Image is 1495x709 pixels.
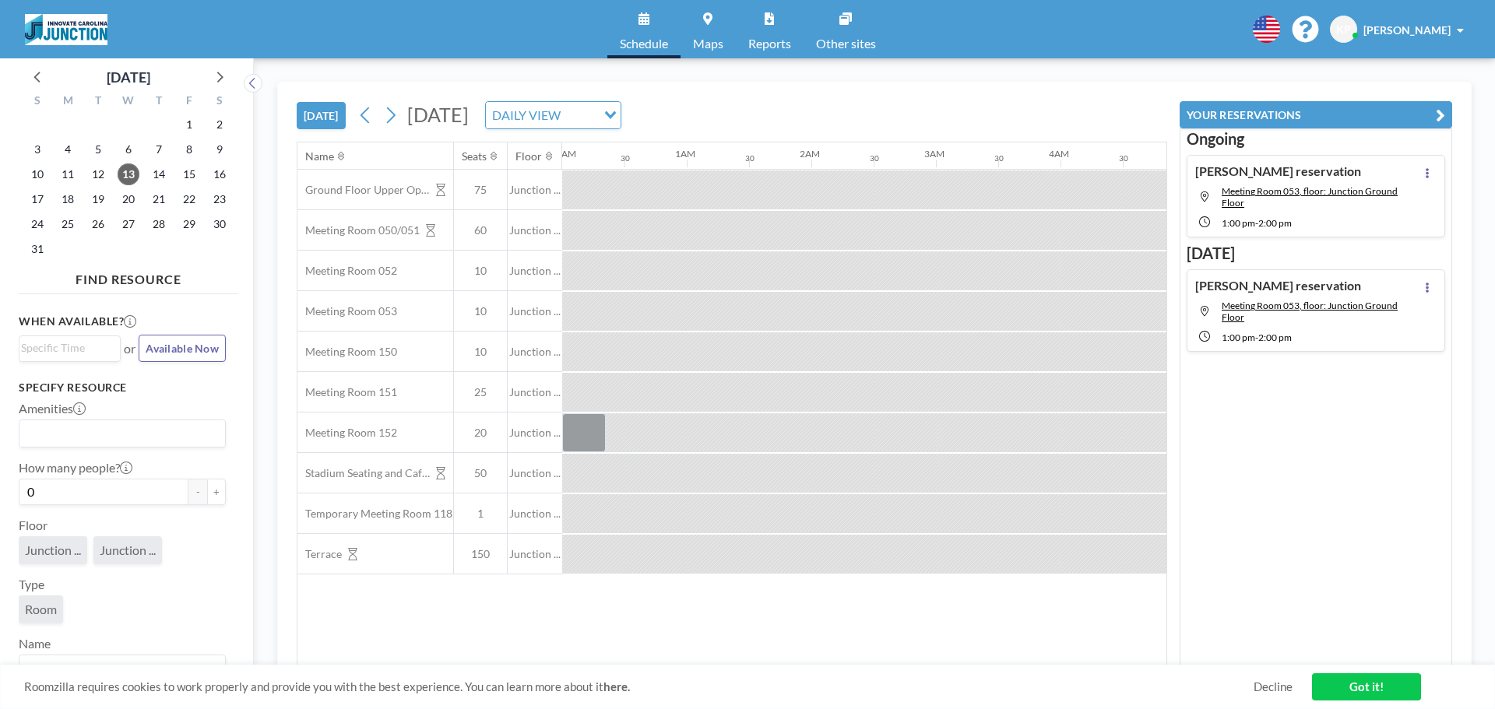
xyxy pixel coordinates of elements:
[297,102,346,129] button: [DATE]
[745,153,755,163] div: 30
[621,153,630,163] div: 30
[454,345,507,359] span: 10
[297,223,420,237] span: Meeting Room 050/051
[19,636,51,651] label: Name
[174,92,204,112] div: F
[924,148,944,160] div: 3AM
[19,401,86,416] label: Amenities
[297,345,397,359] span: Meeting Room 150
[148,163,170,185] span: Thursday, August 14, 2025
[816,37,876,50] span: Other sites
[620,37,668,50] span: Schedule
[83,92,114,112] div: T
[26,139,48,160] span: Sunday, August 3, 2025
[25,14,107,45] img: organization-logo
[1336,23,1351,37] span: KP
[148,139,170,160] span: Thursday, August 7, 2025
[486,102,621,128] div: Search for option
[994,153,1004,163] div: 30
[124,341,135,356] span: or
[26,213,48,235] span: Sunday, August 24, 2025
[508,507,562,521] span: Junction ...
[19,265,238,287] h4: FIND RESOURCE
[462,149,487,163] div: Seats
[24,679,1254,694] span: Roomzilla requires cookies to work properly and provide you with the best experience. You can lea...
[25,602,57,617] span: Room
[454,466,507,480] span: 50
[515,149,542,163] div: Floor
[19,460,132,476] label: How many people?
[118,188,139,210] span: Wednesday, August 20, 2025
[454,223,507,237] span: 60
[25,542,81,558] span: Junction ...
[454,183,507,197] span: 75
[209,114,230,135] span: Saturday, August 2, 2025
[19,655,225,682] div: Search for option
[1049,148,1069,160] div: 4AM
[297,426,397,440] span: Meeting Room 152
[305,149,334,163] div: Name
[148,188,170,210] span: Thursday, August 21, 2025
[1195,163,1361,179] h4: [PERSON_NAME] reservation
[297,304,397,318] span: Meeting Room 053
[57,188,79,210] span: Monday, August 18, 2025
[508,183,562,197] span: Junction ...
[1222,217,1255,229] span: 1:00 PM
[454,507,507,521] span: 1
[178,188,200,210] span: Friday, August 22, 2025
[1258,217,1292,229] span: 2:00 PM
[1222,332,1255,343] span: 1:00 PM
[454,547,507,561] span: 150
[26,163,48,185] span: Sunday, August 10, 2025
[508,466,562,480] span: Junction ...
[454,385,507,399] span: 25
[118,139,139,160] span: Wednesday, August 6, 2025
[143,92,174,112] div: T
[19,518,47,533] label: Floor
[21,339,111,356] input: Search for option
[57,139,79,160] span: Monday, August 4, 2025
[407,103,469,126] span: [DATE]
[53,92,83,112] div: M
[870,153,879,163] div: 30
[508,385,562,399] span: Junction ...
[675,148,695,160] div: 1AM
[1119,153,1128,163] div: 30
[454,264,507,278] span: 10
[1255,217,1258,229] span: -
[454,426,507,440] span: 20
[1363,23,1451,37] span: [PERSON_NAME]
[1187,244,1445,263] h3: [DATE]
[1187,129,1445,149] h3: Ongoing
[508,264,562,278] span: Junction ...
[139,335,226,362] button: Available Now
[19,577,44,592] label: Type
[21,658,216,679] input: Search for option
[209,139,230,160] span: Saturday, August 9, 2025
[551,148,576,160] div: 12AM
[57,163,79,185] span: Monday, August 11, 2025
[800,148,820,160] div: 2AM
[207,479,226,505] button: +
[21,423,216,444] input: Search for option
[297,385,397,399] span: Meeting Room 151
[148,213,170,235] span: Thursday, August 28, 2025
[209,188,230,210] span: Saturday, August 23, 2025
[178,163,200,185] span: Friday, August 15, 2025
[188,479,207,505] button: -
[209,213,230,235] span: Saturday, August 30, 2025
[107,66,150,88] div: [DATE]
[603,679,630,693] a: here.
[87,163,109,185] span: Tuesday, August 12, 2025
[1254,679,1293,694] a: Decline
[178,213,200,235] span: Friday, August 29, 2025
[19,336,120,360] div: Search for option
[118,163,139,185] span: Wednesday, August 13, 2025
[565,105,595,125] input: Search for option
[1180,101,1452,128] button: YOUR RESERVATIONS
[1255,332,1258,343] span: -
[1195,278,1361,293] h4: [PERSON_NAME] reservation
[114,92,144,112] div: W
[1258,332,1292,343] span: 2:00 PM
[57,213,79,235] span: Monday, August 25, 2025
